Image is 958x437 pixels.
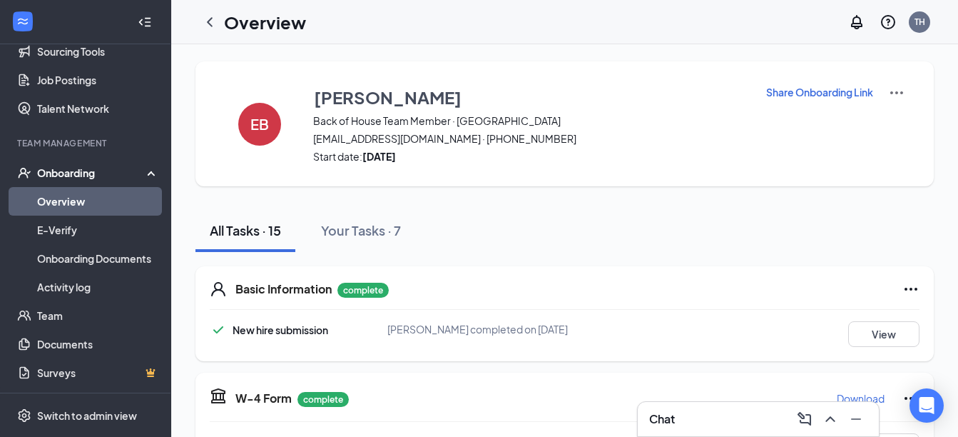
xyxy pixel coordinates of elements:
[37,216,159,244] a: E-Verify
[235,281,332,297] h5: Basic Information
[909,388,944,423] div: Open Intercom Messenger
[37,66,159,94] a: Job Postings
[37,408,137,423] div: Switch to admin view
[210,321,227,338] svg: Checkmark
[235,391,292,406] h5: W-4 Form
[37,94,159,123] a: Talent Network
[210,281,227,298] svg: User
[880,14,897,31] svg: QuestionInfo
[765,84,874,100] button: Share Onboarding Link
[37,187,159,216] a: Overview
[796,411,813,428] svg: ComposeMessage
[836,387,885,410] button: Download
[210,221,281,239] div: All Tasks · 15
[37,273,159,301] a: Activity log
[793,408,816,431] button: ComposeMessage
[321,221,401,239] div: Your Tasks · 7
[902,390,919,407] svg: Ellipses
[337,283,389,298] p: complete
[847,411,865,428] svg: Minimize
[766,85,873,99] p: Share Onboarding Link
[297,392,349,407] p: complete
[37,37,159,66] a: Sourcing Tools
[37,244,159,273] a: Onboarding Documents
[387,323,568,336] span: [PERSON_NAME] completed on [DATE]
[37,301,159,330] a: Team
[17,166,31,180] svg: UserCheck
[914,16,925,28] div: TH
[362,150,396,163] strong: [DATE]
[888,84,905,101] img: More Actions
[845,408,867,431] button: Minimize
[37,330,159,358] a: Documents
[822,411,839,428] svg: ChevronUp
[250,119,269,129] h4: EB
[313,131,748,146] span: [EMAIL_ADDRESS][DOMAIN_NAME] · [PHONE_NUMBER]
[138,15,152,29] svg: Collapse
[837,391,885,406] p: Download
[210,387,227,404] svg: TaxGovernmentIcon
[37,166,147,180] div: Onboarding
[201,14,218,31] svg: ChevronLeft
[17,137,156,149] div: Team Management
[848,14,865,31] svg: Notifications
[313,114,748,128] span: Back of House Team Member · [GEOGRAPHIC_DATA]
[233,323,328,336] span: New hire submission
[224,84,295,164] button: EB
[848,321,919,347] button: View
[313,84,748,110] button: [PERSON_NAME]
[902,281,919,298] svg: Ellipses
[649,411,675,427] h3: Chat
[16,14,30,29] svg: WorkstreamLogo
[17,408,31,423] svg: Settings
[819,408,842,431] button: ChevronUp
[37,358,159,387] a: SurveysCrown
[224,10,306,34] h1: Overview
[313,149,748,164] span: Start date:
[314,85,462,109] h3: [PERSON_NAME]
